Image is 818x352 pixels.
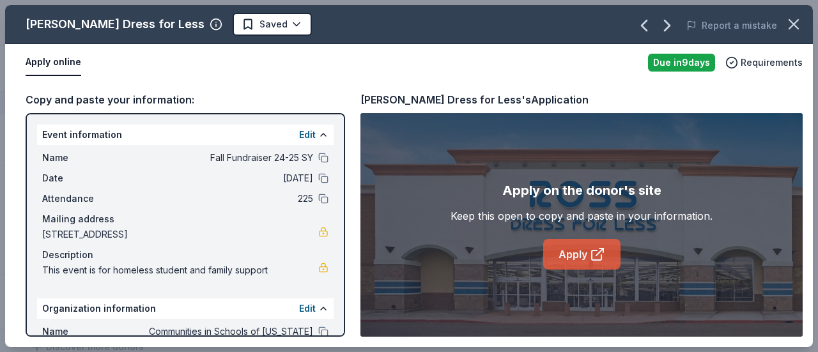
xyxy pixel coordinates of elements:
[42,171,128,186] span: Date
[42,191,128,206] span: Attendance
[299,127,316,142] button: Edit
[37,125,334,145] div: Event information
[42,150,128,165] span: Name
[543,239,621,270] a: Apply
[42,263,318,278] span: This event is for homeless student and family support
[26,49,81,76] button: Apply online
[26,14,204,34] div: [PERSON_NAME] Dress for Less
[725,55,803,70] button: Requirements
[42,247,328,263] div: Description
[741,55,803,70] span: Requirements
[259,17,288,32] span: Saved
[128,171,313,186] span: [DATE]
[128,150,313,165] span: Fall Fundraiser 24-25 SY
[42,227,318,242] span: [STREET_ADDRESS]
[502,180,661,201] div: Apply on the donor's site
[648,54,715,72] div: Due in 9 days
[128,191,313,206] span: 225
[26,91,345,108] div: Copy and paste your information:
[42,324,128,339] span: Name
[360,91,589,108] div: [PERSON_NAME] Dress for Less's Application
[686,18,777,33] button: Report a mistake
[233,13,312,36] button: Saved
[37,298,334,319] div: Organization information
[451,208,713,224] div: Keep this open to copy and paste in your information.
[42,211,328,227] div: Mailing address
[128,324,313,339] span: Communities in Schools of [US_STATE]
[299,301,316,316] button: Edit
